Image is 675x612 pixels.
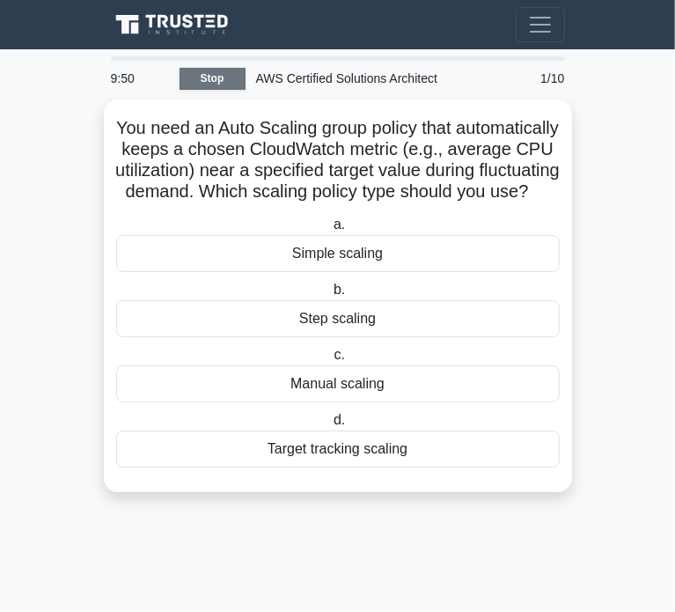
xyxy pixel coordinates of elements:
[116,365,560,402] div: Manual scaling
[496,61,576,96] div: 1/10
[246,61,496,96] div: AWS Certified Solutions Architect
[334,217,345,232] span: a.
[100,61,180,96] div: 9:50
[334,282,345,297] span: b.
[116,235,560,272] div: Simple scaling
[334,412,345,427] span: d.
[334,347,345,362] span: c.
[114,117,561,203] h5: You need an Auto Scaling group policy that automatically keeps a chosen CloudWatch metric (e.g., ...
[180,68,246,90] a: Stop
[116,431,560,468] div: Target tracking scaling
[516,7,565,42] button: Toggle navigation
[116,300,560,337] div: Step scaling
